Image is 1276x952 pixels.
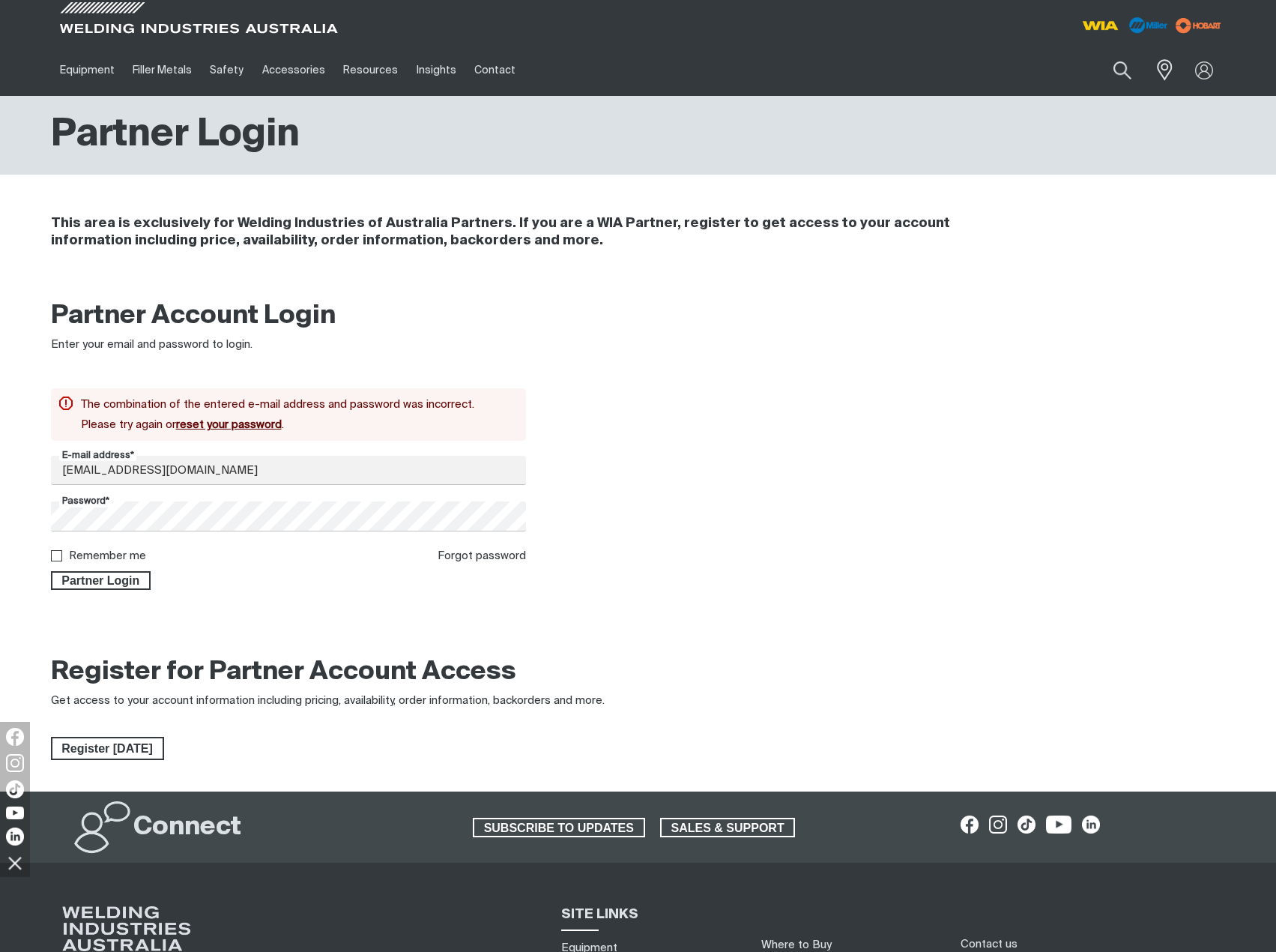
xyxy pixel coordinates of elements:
[6,780,24,798] img: TikTok
[438,550,526,561] a: Forgot password
[253,44,334,96] a: Accessories
[51,337,527,354] div: Enter your email and password to login.
[1171,14,1226,37] img: miller
[69,550,146,561] label: Remember me
[961,936,1018,952] a: Contact us
[51,695,605,706] span: Get access to your account information including pricing, availability, order information, backor...
[201,44,253,96] a: Safety
[662,818,794,837] span: SALES & SUPPORT
[51,656,516,689] h2: Register for Partner Account Access
[6,728,24,746] img: Facebook
[6,807,24,819] img: YouTube
[51,571,151,591] button: Partner Login
[474,818,644,837] span: SUBSCRIBE TO UPDATES
[51,44,932,96] nav: Main
[660,818,796,837] a: SALES & SUPPORT
[51,111,300,160] h1: Partner Login
[465,44,524,96] a: Contact
[473,818,645,837] a: SUBSCRIBE TO UPDATES
[51,215,1026,250] h4: This area is exclusively for Welding Industries of Australia Partners. If you are a WIA Partner, ...
[124,44,201,96] a: Filler Metals
[6,828,24,846] img: LinkedIn
[2,850,28,876] img: hide socials
[561,908,638,921] span: SITE LINKS
[761,939,832,951] a: Where to Buy
[51,300,527,333] h2: Partner Account Login
[51,44,124,96] a: Equipment
[51,737,164,761] a: Register Today
[52,737,163,761] span: Register [DATE]
[81,394,509,435] div: The combination of the entered e-mail address and password was incorrect. Please try again or .
[1097,52,1148,88] button: Search products
[407,44,465,96] a: Insights
[176,419,282,430] a: reset your password
[1077,52,1147,88] input: Product name or item number...
[52,571,150,591] span: Partner Login
[133,811,241,844] h2: Connect
[334,44,407,96] a: Resources
[6,754,24,772] img: Instagram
